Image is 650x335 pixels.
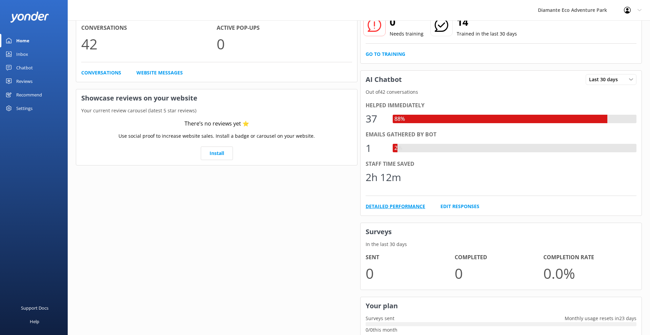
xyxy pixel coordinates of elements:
[393,115,407,124] div: 88%
[560,315,642,322] p: Monthly usage resets in 23 days
[76,89,357,107] h3: Showcase reviews on your website
[16,61,33,74] div: Chatbot
[201,147,233,160] a: Install
[76,107,357,114] p: Your current review carousel (latest 5 star reviews)
[457,14,517,30] h2: 14
[361,241,642,248] p: In the last 30 days
[366,169,401,185] div: 2h 12m
[217,32,352,55] p: 0
[361,223,642,241] h3: Surveys
[136,69,183,76] a: Website Messages
[21,301,48,315] div: Support Docs
[361,71,407,88] h3: AI Chatbot
[457,30,517,38] p: Trained in the last 30 days
[16,74,32,88] div: Reviews
[16,34,29,47] div: Home
[16,88,42,102] div: Recommend
[366,160,636,169] div: Staff time saved
[366,101,636,110] div: Helped immediately
[589,76,622,83] span: Last 30 days
[543,262,632,285] p: 0.0 %
[366,262,455,285] p: 0
[361,297,642,315] h3: Your plan
[366,253,455,262] h4: Sent
[390,14,424,30] h2: 0
[366,130,636,139] div: Emails gathered by bot
[10,12,49,23] img: yonder-white-logo.png
[16,47,28,61] div: Inbox
[366,203,425,210] a: Detailed Performance
[366,140,386,156] div: 1
[81,24,217,32] h4: Conversations
[366,111,386,127] div: 37
[217,24,352,32] h4: Active Pop-ups
[361,88,642,96] p: Out of 42 conversations
[455,262,544,285] p: 0
[16,102,32,115] div: Settings
[543,253,632,262] h4: Completion Rate
[81,32,217,55] p: 42
[366,50,405,58] a: Go to Training
[455,253,544,262] h4: Completed
[81,69,121,76] a: Conversations
[390,30,424,38] p: Needs training
[118,132,315,140] p: Use social proof to increase website sales. Install a badge or carousel on your website.
[361,315,399,322] p: Surveys sent
[393,144,404,153] div: 2%
[366,326,636,334] p: 0 / 0 this month
[185,119,249,128] div: There’s no reviews yet ⭐
[30,315,39,328] div: Help
[440,203,479,210] a: Edit Responses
